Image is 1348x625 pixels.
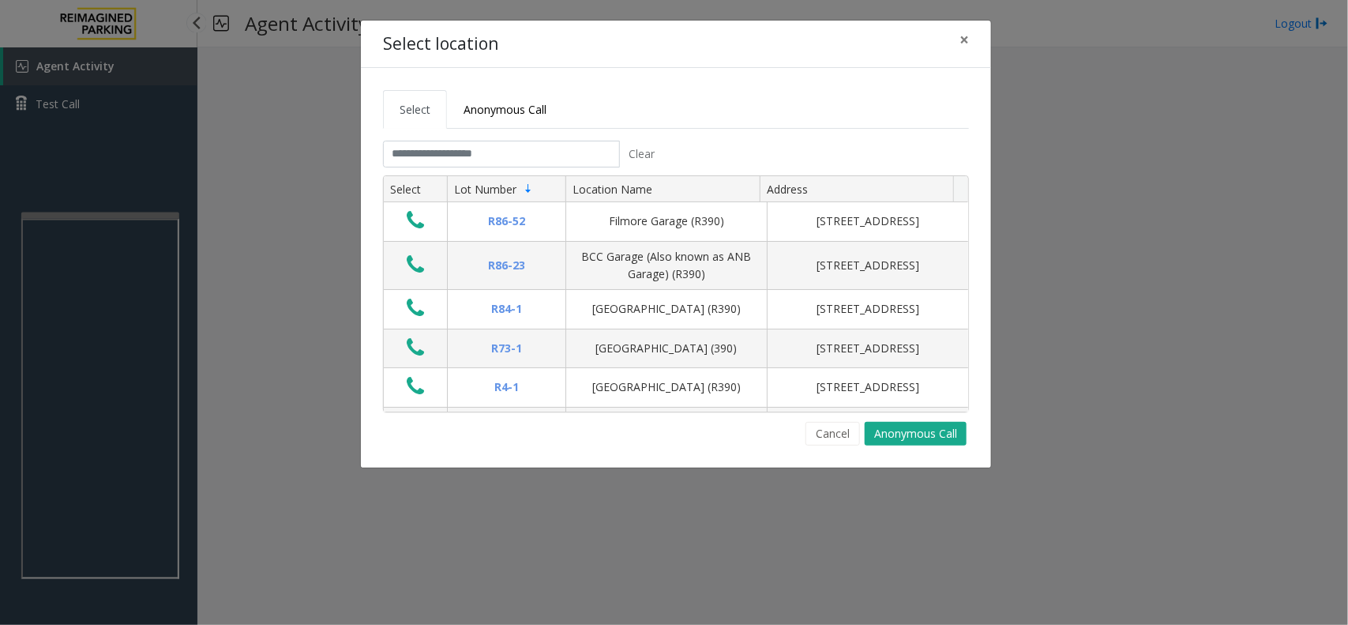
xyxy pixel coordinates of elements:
button: Anonymous Call [865,422,967,446]
div: [STREET_ADDRESS] [777,378,959,396]
span: Lot Number [454,182,516,197]
span: Sortable [522,183,535,195]
button: Close [948,21,980,59]
div: [GEOGRAPHIC_DATA] (390) [576,340,757,357]
div: Data table [384,176,968,412]
div: Filmore Garage (R390) [576,213,757,230]
span: × [959,28,969,51]
div: R73-1 [457,340,556,357]
div: R84-1 [457,300,556,318]
div: [GEOGRAPHIC_DATA] (R390) [576,300,757,318]
div: BCC Garage (Also known as ANB Garage) (R390) [576,248,757,284]
div: R4-1 [457,378,556,396]
div: [STREET_ADDRESS] [777,257,959,274]
span: Anonymous Call [464,102,546,117]
div: [GEOGRAPHIC_DATA] (R390) [576,378,757,396]
th: Select [384,176,447,203]
span: Address [767,182,808,197]
span: Location Name [573,182,652,197]
div: [STREET_ADDRESS] [777,213,959,230]
ul: Tabs [383,90,969,129]
h4: Select location [383,32,498,57]
span: Select [400,102,430,117]
button: Cancel [805,422,860,446]
div: [STREET_ADDRESS] [777,340,959,357]
div: R86-23 [457,257,556,274]
div: R86-52 [457,213,556,230]
div: [STREET_ADDRESS] [777,300,959,318]
button: Clear [620,141,664,168]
